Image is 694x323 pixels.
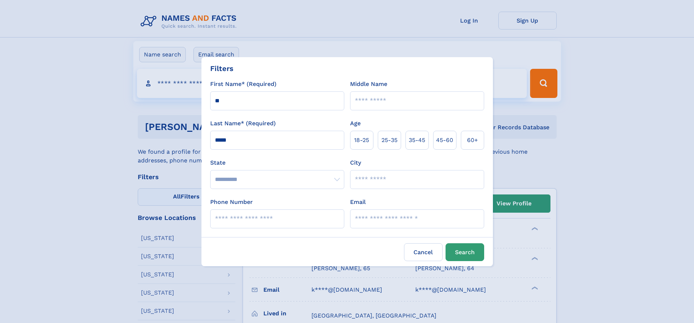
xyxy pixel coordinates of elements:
[210,80,277,88] label: First Name* (Required)
[350,158,361,167] label: City
[409,136,425,145] span: 35‑45
[350,119,361,128] label: Age
[210,119,276,128] label: Last Name* (Required)
[210,198,253,206] label: Phone Number
[404,243,443,261] label: Cancel
[354,136,369,145] span: 18‑25
[350,80,387,88] label: Middle Name
[467,136,478,145] span: 60+
[210,158,344,167] label: State
[381,136,397,145] span: 25‑35
[350,198,366,206] label: Email
[446,243,484,261] button: Search
[210,63,234,74] div: Filters
[436,136,453,145] span: 45‑60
